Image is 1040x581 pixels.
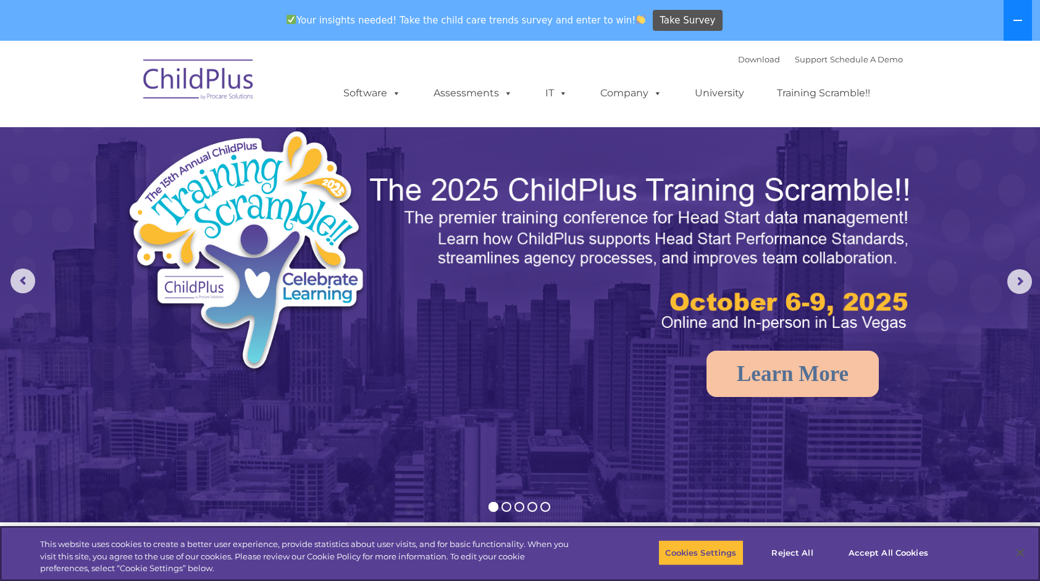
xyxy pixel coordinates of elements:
[137,51,261,112] img: ChildPlus by Procare Solutions
[172,132,224,141] span: Phone number
[653,10,723,31] a: Take Survey
[40,538,572,575] div: This website uses cookies to create a better user experience, provide statistics about user visit...
[660,10,715,31] span: Take Survey
[830,54,903,64] a: Schedule A Demo
[754,540,831,566] button: Reject All
[421,81,525,106] a: Assessments
[287,15,296,24] img: ✅
[707,351,879,397] a: Learn More
[331,81,413,106] a: Software
[658,540,743,566] button: Cookies Settings
[842,540,935,566] button: Accept All Cookies
[738,54,780,64] a: Download
[765,81,883,106] a: Training Scramble!!
[281,8,651,32] span: Your insights needed! Take the child care trends survey and enter to win!
[1007,539,1034,566] button: Close
[682,81,757,106] a: University
[533,81,580,106] a: IT
[636,15,645,24] img: 👏
[795,54,828,64] a: Support
[172,82,209,91] span: Last name
[588,81,674,106] a: Company
[738,54,903,64] font: |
